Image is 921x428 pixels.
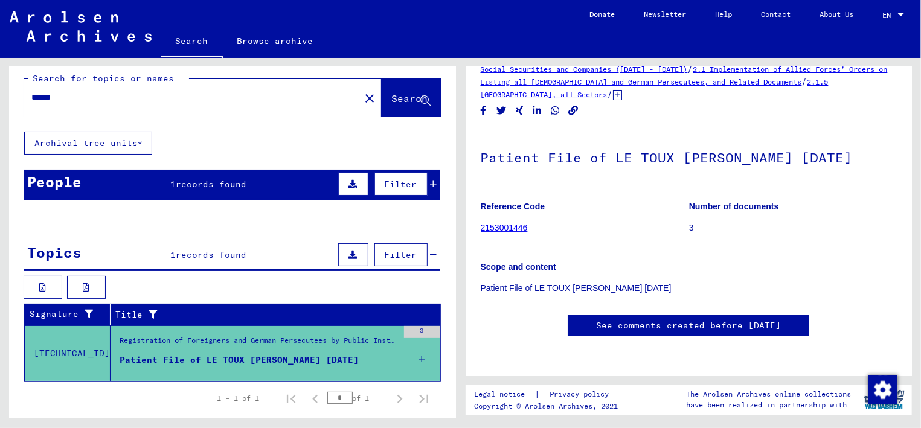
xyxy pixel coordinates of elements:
h1: Patient File of LE TOUX [PERSON_NAME] [DATE] [481,130,897,183]
span: / [608,89,613,100]
p: The Arolsen Archives online collections [686,389,851,400]
a: Legal notice [474,388,534,401]
span: 1 [170,179,176,190]
img: yv_logo.png [862,385,907,415]
div: Title [115,308,417,321]
span: Filter [385,249,417,260]
div: 1 – 1 of 1 [217,393,260,404]
button: Share on LinkedIn [531,103,544,118]
td: [TECHNICAL_ID] [25,325,111,381]
b: Number of documents [689,202,779,211]
div: | [474,388,623,401]
span: EN [882,11,896,19]
span: records found [176,179,246,190]
a: See comments created before [DATE] [596,319,781,332]
div: of 1 [327,392,388,404]
div: Registration of Foreigners and German Persecutees by Public Institutions, Social Securities and C... [120,335,398,352]
img: Arolsen_neg.svg [10,11,152,42]
button: Filter [374,243,428,266]
button: Clear [358,86,382,110]
button: Last page [412,386,436,410]
button: Share on WhatsApp [549,103,562,118]
a: 2153001446 [481,223,528,232]
span: Filter [385,179,417,190]
div: Signature [30,305,113,324]
button: Share on Xing [513,103,526,118]
button: Share on Twitter [495,103,508,118]
p: 3 [689,222,897,234]
button: First page [279,386,303,410]
button: Share on Facebook [477,103,490,118]
b: Scope and content [481,262,556,272]
div: Signature [30,308,101,321]
p: Patient File of LE TOUX [PERSON_NAME] [DATE] [481,282,897,295]
button: Archival tree units [24,132,152,155]
img: Change consent [868,375,897,404]
button: Next page [388,386,412,410]
button: Previous page [303,386,327,410]
a: Search [161,27,223,58]
p: Copyright © Arolsen Archives, 2021 [474,401,623,412]
a: Privacy policy [540,388,623,401]
mat-label: Search for topics or names [33,73,174,84]
button: Copy link [567,103,580,118]
span: / [802,76,807,87]
div: People [27,171,82,193]
b: Reference Code [481,202,545,211]
div: Title [115,305,429,324]
button: Filter [374,173,428,196]
div: Patient File of LE TOUX [PERSON_NAME] [DATE] [120,354,359,366]
button: Search [382,79,441,117]
p: have been realized in partnership with [686,400,851,410]
span: / [688,63,693,74]
mat-icon: close [362,91,377,106]
div: 3 [404,326,440,338]
a: Browse archive [223,27,328,56]
span: Search [392,92,428,104]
